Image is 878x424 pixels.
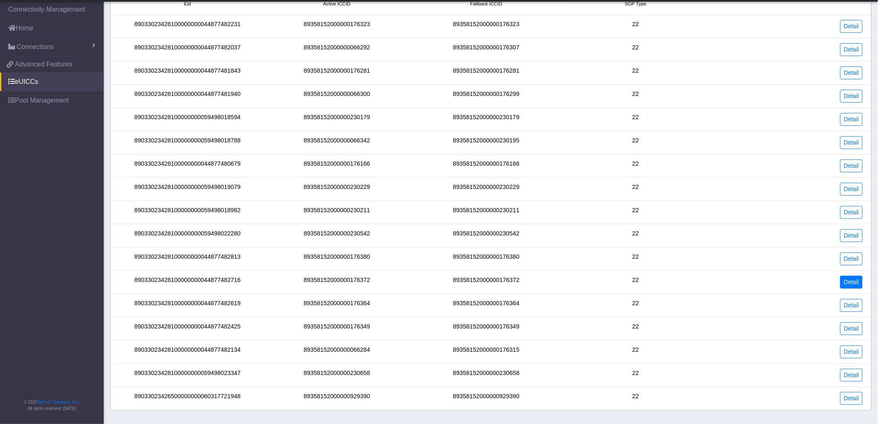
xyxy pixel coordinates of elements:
div: 89358152000000176349 [412,322,561,335]
div: 89033023428100000000044877482425 [113,322,262,335]
div: 89358152000000176307 [412,43,561,56]
a: Detail [840,113,863,126]
a: Detail [840,392,863,405]
div: 89358152000000230658 [262,369,412,382]
span: Connections [17,42,54,52]
div: 89033023428100000000044877481843 [113,66,262,79]
div: 89358152000000176323 [412,20,561,33]
a: Detail [840,136,863,149]
div: 89358152000000176281 [262,66,412,79]
div: 89358152000000176372 [412,276,561,289]
div: 22 [561,276,710,289]
div: 89358152000000066284 [262,346,412,358]
div: 89033023426500000000060317721948 [113,392,262,405]
div: 89358152000000176380 [412,252,561,265]
div: 22 [561,159,710,172]
div: 22 [561,206,710,219]
div: 89358152000000066342 [262,136,412,149]
div: 89358152000000176349 [262,322,412,335]
div: 89358152000000230658 [412,369,561,382]
div: 89358152000000230211 [412,206,561,219]
div: 89358152000000176166 [412,159,561,172]
a: Detail [840,206,863,219]
div: 22 [561,229,710,242]
a: Detail [840,229,863,242]
div: 89358152000000066300 [262,90,412,103]
div: 89358152000000230542 [412,229,561,242]
div: 89358152000000176166 [262,159,412,172]
div: 22 [561,346,710,358]
div: 89358152000000230542 [262,229,412,242]
a: Detail [840,322,863,335]
div: 89033023428100000000044877482134 [113,346,262,358]
div: 89033023428100000000059498018982 [113,206,262,219]
div: 89033023428100000000059498018788 [113,136,262,149]
a: Detail [840,159,863,172]
a: Telit IoT Solutions, Inc. [37,400,79,404]
div: 89358152000000230211 [262,206,412,219]
div: 89033023428100000000059498023347 [113,369,262,382]
div: 22 [561,252,710,265]
div: 89033023428100000000044877480679 [113,159,262,172]
span: Advanced Features [15,59,73,69]
div: 89033023428100000000044877482037 [113,43,262,56]
div: 89358152000000176315 [412,346,561,358]
span: Active ICCID [323,0,351,7]
div: 89358152000000230229 [412,183,561,196]
div: 89033023428100000000059498022280 [113,229,262,242]
div: 89358152000000176380 [262,252,412,265]
div: 89358152000000176299 [412,90,561,103]
div: 22 [561,392,710,405]
div: 89033023428100000000044877482231 [113,20,262,33]
span: SGP Type [625,0,646,7]
div: 89358152000000230179 [262,113,412,126]
div: 89033023428100000000059498018594 [113,113,262,126]
div: 22 [561,90,710,103]
div: 22 [561,136,710,149]
a: Detail [840,299,863,312]
span: Eid [184,0,191,7]
div: 89358152000000066292 [262,43,412,56]
a: Detail [840,43,863,56]
div: 89033023428100000000044877482813 [113,252,262,265]
div: 22 [561,43,710,56]
div: 22 [561,66,710,79]
a: Detail [840,90,863,103]
div: 89033023428100000000044877482619 [113,299,262,312]
div: 89358152000000230179 [412,113,561,126]
a: Detail [840,346,863,358]
div: 89358152000000176281 [412,66,561,79]
div: 89358152000000176323 [262,20,412,33]
div: 89358152000000176372 [262,276,412,289]
div: 22 [561,299,710,312]
div: 89358152000000176364 [262,299,412,312]
a: Detail [840,276,863,289]
div: 89358152000000176364 [412,299,561,312]
a: Detail [840,66,863,79]
div: 89033023428100000000044877481940 [113,90,262,103]
span: Fallback ICCID [470,0,502,7]
div: 22 [561,322,710,335]
div: 22 [561,113,710,126]
div: 89358152000000230195 [412,136,561,149]
a: Detail [840,369,863,382]
div: 89358152000000929390 [412,392,561,405]
a: Detail [840,20,863,33]
div: 89358152000000929390 [262,392,412,405]
div: 89033023428100000000044877482716 [113,276,262,289]
div: 89358152000000230229 [262,183,412,196]
div: 22 [561,20,710,33]
a: Detail [840,252,863,265]
div: 22 [561,183,710,196]
div: 22 [561,369,710,382]
a: Detail [840,183,863,196]
div: 89033023428100000000059498019079 [113,183,262,196]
